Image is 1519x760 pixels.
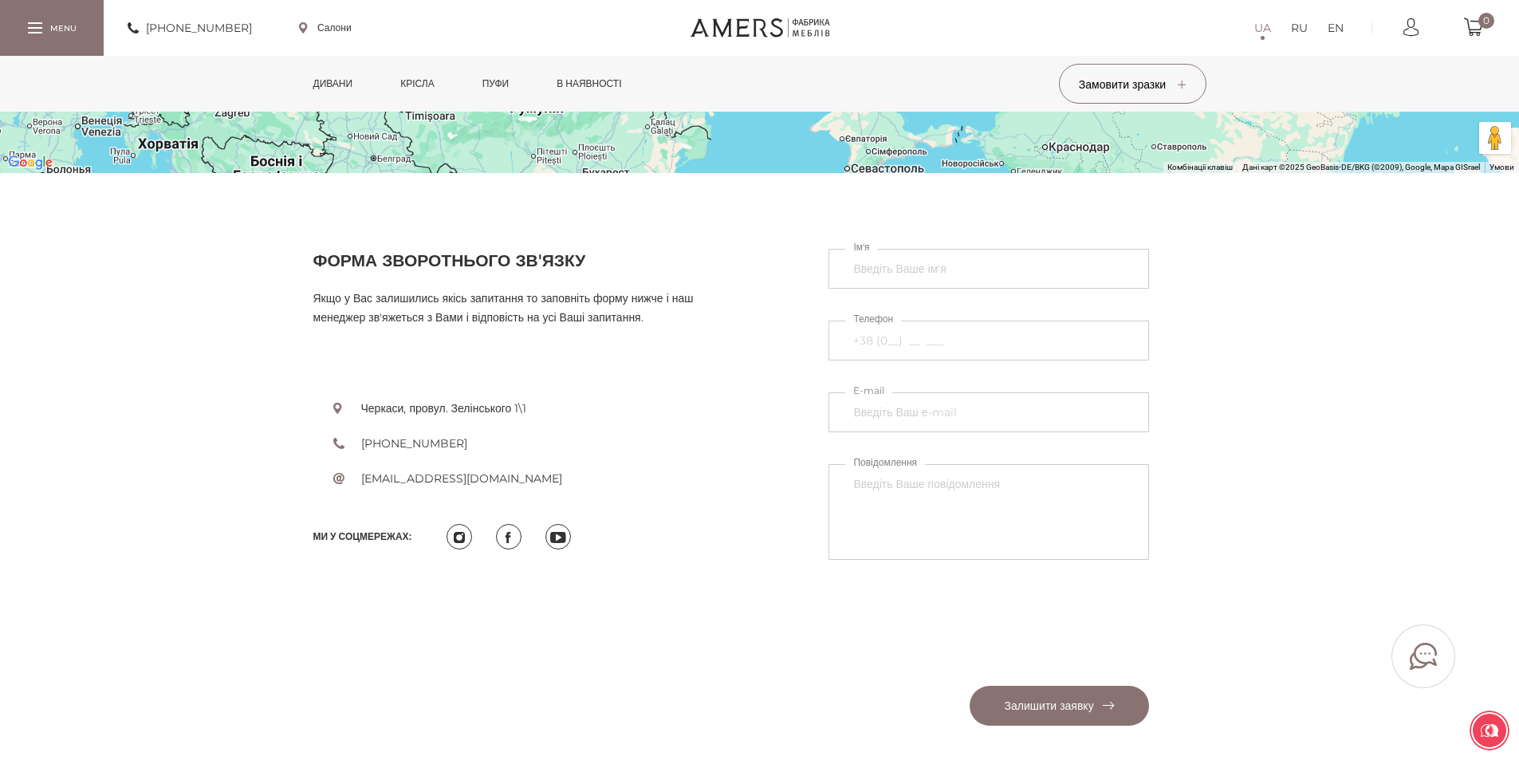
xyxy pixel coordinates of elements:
h3: Ми у соцмережах: [313,527,411,546]
button: Залишити заявку [970,686,1149,726]
a: Черкаси, провул. Зелінського 1\1 [333,399,527,418]
a: UA [1254,18,1271,37]
a: EN [1328,18,1344,37]
a: [PHONE_NUMBER] [128,18,252,37]
span: 0 [1478,13,1494,29]
a: RU [1291,18,1308,37]
label: Телефон [845,310,901,327]
button: Комбінації клавіш [1167,162,1233,173]
label: Повідомлення [845,454,925,471]
label: E-mail [845,382,892,399]
input: +38 (0__) __ ___ [828,321,1148,360]
iframe: reCAPTCHA [828,592,1071,654]
a: [PHONE_NUMBER] [333,434,467,453]
h2: форма зворотнього зв'язку [313,249,748,273]
span: Залишити заявку [1005,699,1114,713]
img: Google [4,152,57,173]
a: Дивани [301,56,365,112]
button: Замовити зразки [1059,64,1206,104]
a: Крісла [388,56,446,112]
a: [EMAIL_ADDRESS][DOMAIN_NAME] [333,469,562,488]
a: Відкрити цю область на Картах Google (відкриється нове вікно) [4,152,57,173]
p: Якщо у Вас залишились якісь запитання то заповніть форму нижче і наш менеджер зв'яжеться з Вами і... [313,289,748,327]
input: Введіть Ваше ім'я [828,249,1148,289]
a: Салони [299,21,352,35]
span: Дані карт ©2025 GeoBasis-DE/BKG (©2009), Google, Mapa GISrael [1242,163,1480,171]
a: в наявності [545,56,633,112]
button: Перетягніть чоловічка на карту, щоб відкрити Перегляд вулиць [1479,122,1511,154]
label: Ім'я [845,238,877,255]
a: Пуфи [470,56,521,112]
span: Замовити зразки [1079,77,1186,92]
a: Умови (відкривається в новій вкладці) [1489,163,1514,171]
input: Введіть Ваш е-mail [828,392,1148,432]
